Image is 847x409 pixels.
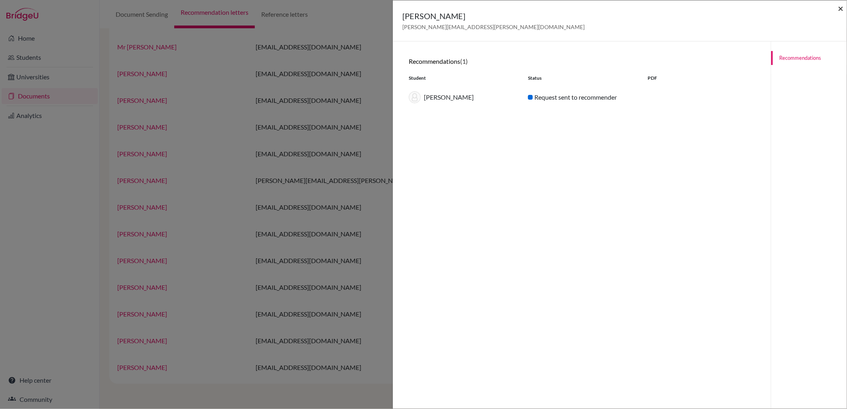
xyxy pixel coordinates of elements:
[642,75,761,82] div: PDF
[838,4,843,13] button: Close
[409,91,421,103] img: thumb_default-9baad8e6c595f6d87dbccf3bc005204999cb094ff98a76d4c88bb8097aa52fd3.png
[460,57,468,65] span: (1)
[403,75,522,82] div: Student
[838,2,843,14] span: ×
[402,10,585,22] h5: [PERSON_NAME]
[409,57,755,65] h6: Recommendations
[771,51,847,65] a: Recommendations
[522,92,641,102] div: Request sent to recommender
[522,75,641,82] div: Status
[403,91,522,103] div: [PERSON_NAME]
[402,24,585,30] span: [PERSON_NAME][EMAIL_ADDRESS][PERSON_NAME][DOMAIN_NAME]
